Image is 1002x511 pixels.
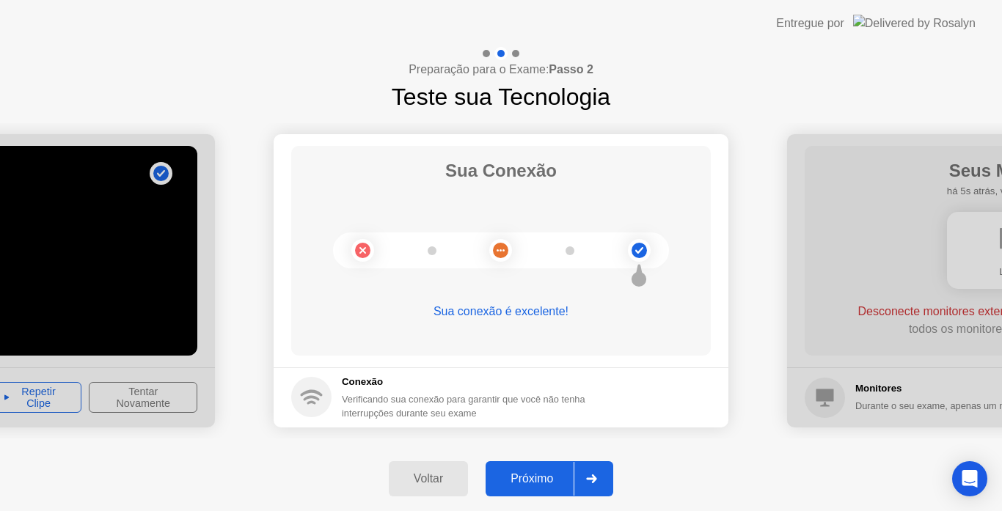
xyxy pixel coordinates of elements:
[392,79,610,114] h1: Teste sua Tecnologia
[490,472,574,485] div: Próximo
[409,61,593,78] h4: Preparação para o Exame:
[342,375,590,389] h5: Conexão
[291,303,711,320] div: Sua conexão é excelente!
[549,63,593,76] b: Passo 2
[853,15,976,32] img: Delivered by Rosalyn
[952,461,987,496] div: Open Intercom Messenger
[486,461,613,496] button: Próximo
[445,158,557,184] h1: Sua Conexão
[389,461,468,496] button: Voltar
[393,472,464,485] div: Voltar
[776,15,844,32] div: Entregue por
[342,392,590,420] div: Verificando sua conexão para garantir que você não tenha interrupções durante seu exame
